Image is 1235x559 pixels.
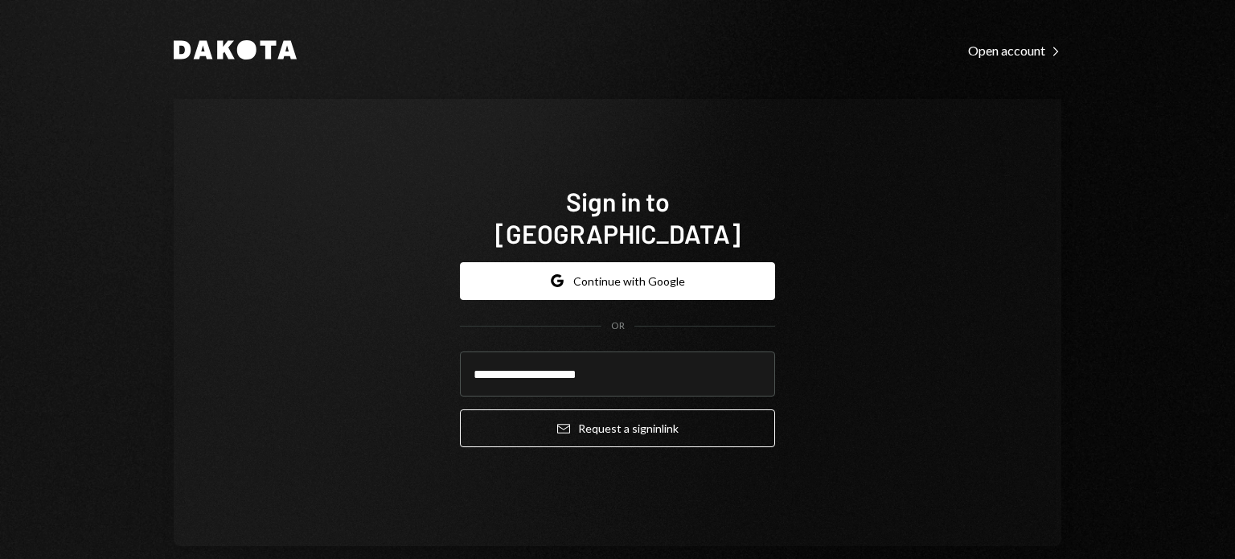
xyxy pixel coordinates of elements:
button: Continue with Google [460,262,775,300]
div: Open account [968,43,1061,59]
a: Open account [968,41,1061,59]
div: OR [611,319,625,333]
h1: Sign in to [GEOGRAPHIC_DATA] [460,185,775,249]
button: Request a signinlink [460,409,775,447]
